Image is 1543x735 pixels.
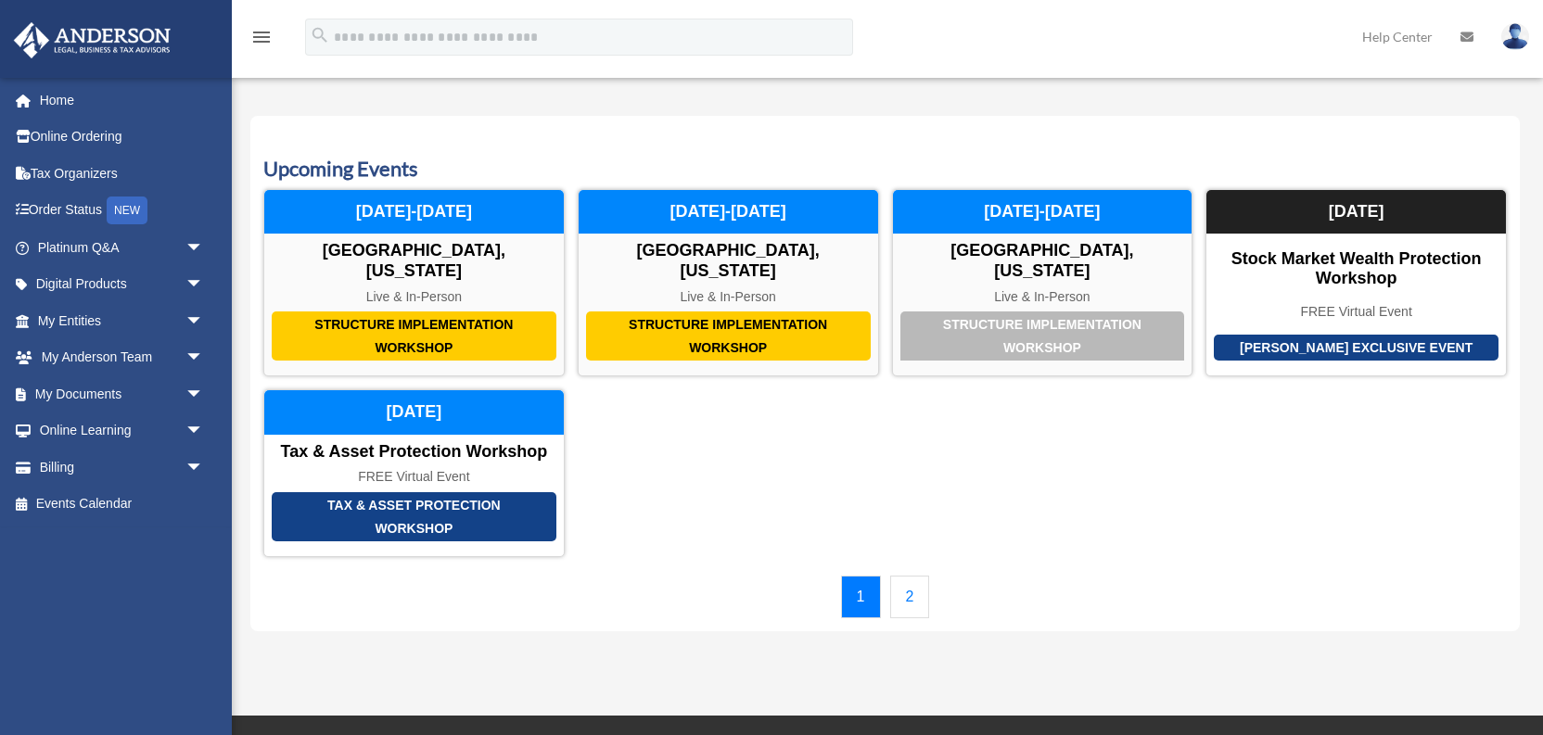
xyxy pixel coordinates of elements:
[893,289,1192,305] div: Live & In-Person
[264,289,564,305] div: Live & In-Person
[13,229,232,266] a: Platinum Q&Aarrow_drop_down
[1501,23,1529,50] img: User Pic
[185,375,223,413] span: arrow_drop_down
[1206,304,1506,320] div: FREE Virtual Event
[1206,190,1506,234] div: [DATE]
[893,241,1192,281] div: [GEOGRAPHIC_DATA], [US_STATE]
[272,311,556,361] div: Structure Implementation Workshop
[586,311,871,361] div: Structure Implementation Workshop
[250,26,273,48] i: menu
[890,576,930,618] a: 2
[579,241,878,281] div: [GEOGRAPHIC_DATA], [US_STATE]
[264,469,564,485] div: FREE Virtual Event
[13,339,232,376] a: My Anderson Teamarrow_drop_down
[8,22,176,58] img: Anderson Advisors Platinum Portal
[250,32,273,48] a: menu
[272,492,556,541] div: Tax & Asset Protection Workshop
[13,449,232,486] a: Billingarrow_drop_down
[13,266,232,303] a: Digital Productsarrow_drop_down
[263,189,565,376] a: Structure Implementation Workshop [GEOGRAPHIC_DATA], [US_STATE] Live & In-Person [DATE]-[DATE]
[579,289,878,305] div: Live & In-Person
[13,375,232,412] a: My Documentsarrow_drop_down
[13,119,232,156] a: Online Ordering
[185,449,223,487] span: arrow_drop_down
[185,302,223,340] span: arrow_drop_down
[892,189,1193,376] a: Structure Implementation Workshop [GEOGRAPHIC_DATA], [US_STATE] Live & In-Person [DATE]-[DATE]
[13,82,232,119] a: Home
[264,190,564,234] div: [DATE]-[DATE]
[185,412,223,450] span: arrow_drop_down
[1206,249,1506,289] div: Stock Market Wealth Protection Workshop
[310,25,330,45] i: search
[107,196,147,224] div: NEW
[1214,335,1498,361] div: [PERSON_NAME] Exclusive Event
[900,311,1185,361] div: Structure Implementation Workshop
[13,302,232,339] a: My Entitiesarrow_drop_down
[579,190,878,234] div: [DATE]-[DATE]
[578,189,879,376] a: Structure Implementation Workshop [GEOGRAPHIC_DATA], [US_STATE] Live & In-Person [DATE]-[DATE]
[264,390,564,435] div: [DATE]
[264,442,564,463] div: Tax & Asset Protection Workshop
[264,241,564,281] div: [GEOGRAPHIC_DATA], [US_STATE]
[13,155,232,192] a: Tax Organizers
[841,576,881,618] a: 1
[893,190,1192,234] div: [DATE]-[DATE]
[185,339,223,377] span: arrow_drop_down
[263,155,1507,184] h3: Upcoming Events
[185,229,223,267] span: arrow_drop_down
[13,192,232,230] a: Order StatusNEW
[185,266,223,304] span: arrow_drop_down
[13,486,223,523] a: Events Calendar
[13,412,232,450] a: Online Learningarrow_drop_down
[1205,189,1507,376] a: [PERSON_NAME] Exclusive Event Stock Market Wealth Protection Workshop FREE Virtual Event [DATE]
[263,389,565,557] a: Tax & Asset Protection Workshop Tax & Asset Protection Workshop FREE Virtual Event [DATE]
